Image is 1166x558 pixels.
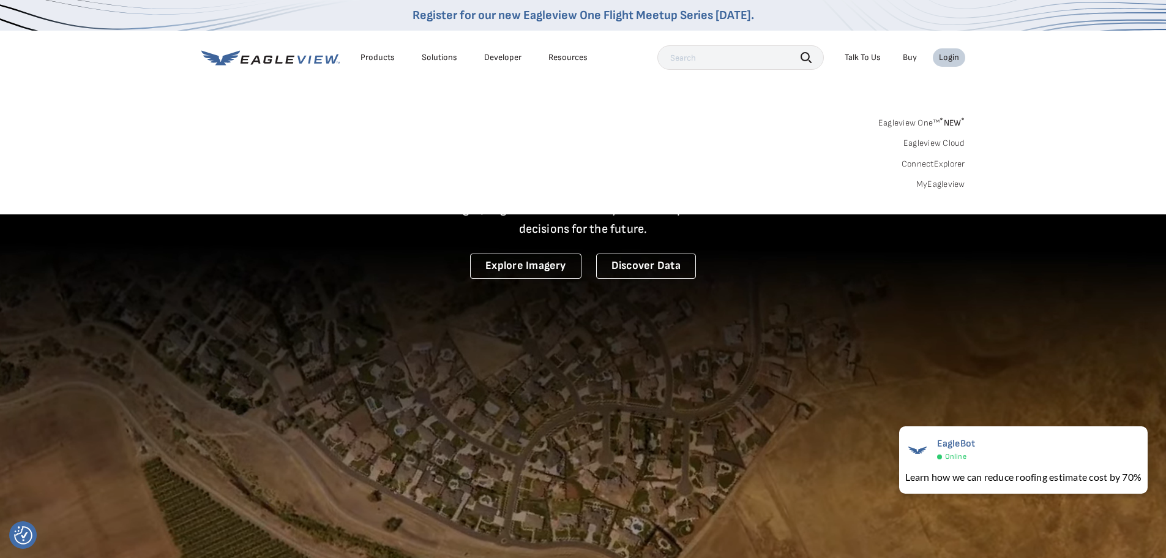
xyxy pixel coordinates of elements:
div: Products [361,52,395,63]
a: MyEagleview [916,179,965,190]
img: Revisit consent button [14,526,32,545]
a: Explore Imagery [470,254,581,279]
a: Buy [903,52,917,63]
input: Search [657,45,824,70]
span: NEW [940,118,965,128]
a: Discover Data [596,254,696,279]
a: Eagleview Cloud [903,138,965,149]
div: Login [939,52,959,63]
img: EagleBot [905,438,930,462]
span: Online [945,452,966,461]
span: EagleBot [937,438,976,450]
a: Developer [484,52,521,63]
div: Solutions [422,52,457,63]
div: Learn how we can reduce roofing estimate cost by 70% [905,470,1142,484]
div: Talk To Us [845,52,881,63]
a: Eagleview One™*NEW* [878,114,965,128]
button: Consent Preferences [14,526,32,545]
div: Resources [548,52,588,63]
a: Register for our new Eagleview One Flight Meetup Series [DATE]. [413,8,754,23]
a: ConnectExplorer [902,159,965,170]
